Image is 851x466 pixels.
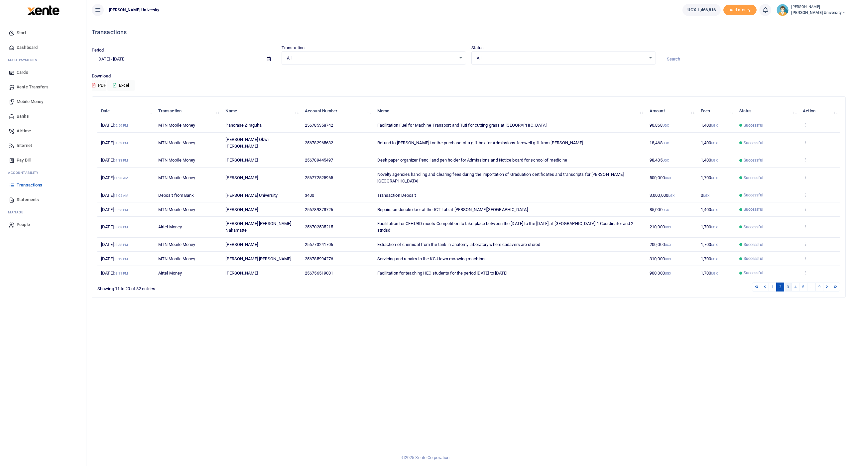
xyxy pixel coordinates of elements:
span: 256789445497 [305,158,333,163]
div: Showing 11 to 20 of 82 entries [97,282,404,292]
small: UGX [665,225,671,229]
span: MTN Mobile Money [158,158,195,163]
small: UGX [711,208,717,212]
a: Banks [5,109,81,124]
span: Novelty agencies handling and clearing fees during the importation of Graduation certificates and... [377,172,624,183]
span: 85,000 [650,207,669,212]
a: Start [5,26,81,40]
small: 01:33 PM [114,159,128,162]
span: 98,405 [650,158,669,163]
span: Successful [744,122,763,128]
span: Start [17,30,26,36]
span: Successful [744,270,763,276]
span: 210,000 [650,224,671,229]
button: Excel [107,80,135,91]
span: 0 [701,193,709,198]
span: All [477,55,646,61]
span: MTN Mobile Money [158,256,195,261]
small: UGX [668,194,674,197]
a: Statements [5,192,81,207]
a: Dashboard [5,40,81,55]
a: Add money [723,7,757,12]
span: Xente Transfers [17,84,49,90]
span: 256702535215 [305,224,333,229]
small: UGX [703,194,709,197]
span: [DATE] [101,256,128,261]
small: UGX [711,257,717,261]
span: [DATE] [101,224,128,229]
small: 02:59 PM [114,124,128,127]
span: Successful [744,224,763,230]
span: anage [11,210,24,214]
small: 03:11 PM [114,272,128,275]
span: MTN Mobile Money [158,242,195,247]
span: People [17,221,30,228]
span: [PERSON_NAME] Okwi [PERSON_NAME] [225,137,269,149]
span: 256782965632 [305,140,333,145]
small: UGX [711,176,717,180]
span: Pay Bill [17,157,31,164]
span: Repairs on double door at the ICT Lab at [PERSON_NAME][GEOGRAPHIC_DATA] [377,207,528,212]
p: Download [92,73,846,80]
th: Date: activate to sort column descending [97,104,155,118]
span: 1,700 [701,271,718,276]
small: UGX [663,159,669,162]
li: M [5,55,81,65]
th: Account Number: activate to sort column ascending [301,104,374,118]
img: profile-user [777,4,789,16]
span: Transaction Deposit [377,193,416,198]
small: 01:53 PM [114,141,128,145]
th: Memo: activate to sort column ascending [373,104,646,118]
a: 5 [799,283,807,291]
span: Successful [744,157,763,163]
small: UGX [665,257,671,261]
span: [PERSON_NAME] [PERSON_NAME] Nakamatte [225,221,291,233]
span: 18,468 [650,140,669,145]
span: 256785358742 [305,123,333,128]
span: Successful [744,140,763,146]
small: UGX [663,124,669,127]
span: [DATE] [101,123,128,128]
span: Pancrase Ziraguha [225,123,262,128]
a: People [5,217,81,232]
th: Transaction: activate to sort column ascending [155,104,222,118]
li: Wallet ballance [680,4,723,16]
span: Transactions [17,182,42,188]
span: Internet [17,142,32,149]
span: MTN Mobile Money [158,140,195,145]
span: [PERSON_NAME] [225,271,258,276]
span: [PERSON_NAME] [225,207,258,212]
span: 1,400 [701,158,718,163]
th: Status: activate to sort column ascending [735,104,799,118]
small: UGX [711,141,717,145]
li: Ac [5,168,81,178]
small: UGX [711,159,717,162]
span: 3,000,000 [650,193,674,198]
small: UGX [711,243,717,247]
a: 2 [776,283,784,291]
span: [PERSON_NAME] University [106,7,162,13]
span: Airtel Money [158,271,182,276]
span: Add money [723,5,757,16]
a: Airtime [5,124,81,138]
small: UGX [711,225,717,229]
span: Successful [744,256,763,262]
span: [PERSON_NAME] [225,242,258,247]
img: logo-large [27,5,60,15]
a: logo-small logo-large logo-large [27,7,60,12]
span: Servicing and repairs to the KCU lawn moowing machines [377,256,487,261]
span: [DATE] [101,158,128,163]
span: 1,700 [701,242,718,247]
li: Toup your wallet [723,5,757,16]
span: 256772525965 [305,175,333,180]
small: 11:05 AM [114,194,129,197]
span: Cards [17,69,28,76]
span: [DATE] [101,175,128,180]
label: Transaction [282,45,304,51]
small: 03:23 PM [114,208,128,212]
a: UGX 1,466,816 [682,4,721,16]
small: UGX [663,141,669,145]
span: MTN Mobile Money [158,207,195,212]
span: [PERSON_NAME] University [791,10,846,16]
a: Cards [5,65,81,80]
